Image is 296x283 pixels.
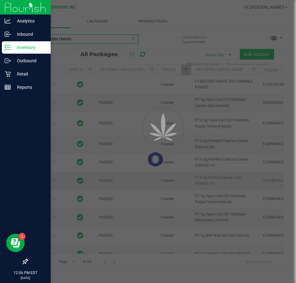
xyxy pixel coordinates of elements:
[11,17,48,25] p: Analytics
[5,84,11,90] inline-svg: Reports
[18,233,26,240] iframe: Resource center unread badge
[5,31,11,37] inline-svg: Inbound
[11,84,48,91] p: Reports
[5,58,11,64] inline-svg: Outbound
[5,18,11,24] inline-svg: Analytics
[11,31,48,38] p: Inbound
[5,44,11,51] inline-svg: Inventory
[6,234,25,252] iframe: Resource center
[3,270,48,276] p: 12:06 PM EDT
[11,44,48,51] p: Inventory
[11,70,48,78] p: Retail
[5,71,11,77] inline-svg: Retail
[3,276,48,280] p: [DATE]
[11,57,48,64] p: Outbound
